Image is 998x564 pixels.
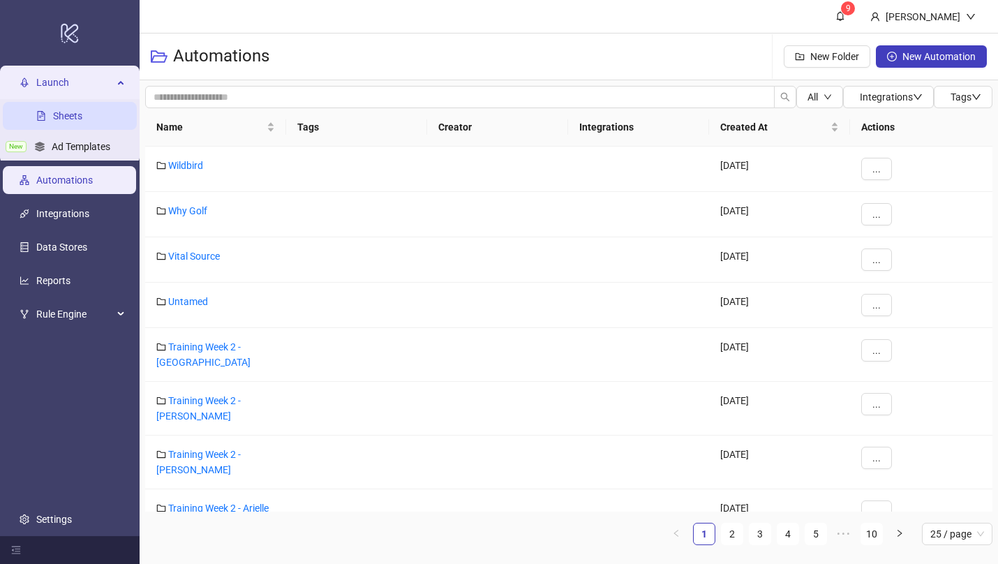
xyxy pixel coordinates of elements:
[52,141,110,152] a: Ad Templates
[895,529,904,537] span: right
[861,203,892,225] button: ...
[156,251,166,261] span: folder
[843,86,934,108] button: Integrationsdown
[20,77,29,87] span: rocket
[11,545,21,555] span: menu-fold
[841,1,855,15] sup: 9
[722,524,743,544] a: 2
[709,108,850,147] th: Created At
[709,147,850,192] div: [DATE]
[872,299,881,311] span: ...
[151,48,167,65] span: folder-open
[156,297,166,306] span: folder
[872,163,881,175] span: ...
[861,523,883,545] li: 10
[913,92,923,102] span: down
[36,242,87,253] a: Data Stores
[709,192,850,237] div: [DATE]
[805,523,827,545] li: 5
[833,523,855,545] li: Next 5 Pages
[951,91,981,103] span: Tags
[966,12,976,22] span: down
[749,523,771,545] li: 3
[888,523,911,545] li: Next Page
[784,45,870,68] button: New Folder
[880,9,966,24] div: [PERSON_NAME]
[861,447,892,469] button: ...
[824,93,832,101] span: down
[156,396,166,406] span: folder
[36,208,89,219] a: Integrations
[709,382,850,436] div: [DATE]
[709,489,850,535] div: [DATE]
[876,45,987,68] button: New Automation
[36,175,93,186] a: Automations
[173,45,269,68] h3: Automations
[850,108,992,147] th: Actions
[156,450,166,459] span: folder
[168,251,220,262] a: Vital Source
[888,523,911,545] button: right
[709,436,850,489] div: [DATE]
[709,328,850,382] div: [DATE]
[777,523,799,545] li: 4
[833,523,855,545] span: •••
[168,503,269,514] a: Training Week 2 - Arielle
[887,52,897,61] span: plus-circle
[860,91,923,103] span: Integrations
[156,342,166,352] span: folder
[861,158,892,180] button: ...
[861,524,882,544] a: 10
[872,254,881,265] span: ...
[672,529,680,537] span: left
[156,503,166,513] span: folder
[930,524,984,544] span: 25 / page
[286,108,427,147] th: Tags
[971,92,981,102] span: down
[796,86,843,108] button: Alldown
[36,514,72,525] a: Settings
[805,524,826,544] a: 5
[750,524,770,544] a: 3
[872,345,881,356] span: ...
[872,506,881,517] span: ...
[777,524,798,544] a: 4
[694,524,715,544] a: 1
[861,294,892,316] button: ...
[156,449,241,475] a: Training Week 2 - [PERSON_NAME]
[861,393,892,415] button: ...
[846,3,851,13] span: 9
[861,339,892,362] button: ...
[156,341,251,368] a: Training Week 2 - [GEOGRAPHIC_DATA]
[568,108,709,147] th: Integrations
[427,108,568,147] th: Creator
[53,110,82,121] a: Sheets
[156,395,241,422] a: Training Week 2 - [PERSON_NAME]
[168,296,208,307] a: Untamed
[835,11,845,21] span: bell
[720,119,828,135] span: Created At
[36,68,113,96] span: Launch
[810,51,859,62] span: New Folder
[934,86,992,108] button: Tagsdown
[156,206,166,216] span: folder
[693,523,715,545] li: 1
[156,119,264,135] span: Name
[145,108,286,147] th: Name
[872,209,881,220] span: ...
[665,523,687,545] li: Previous Page
[36,300,113,328] span: Rule Engine
[721,523,743,545] li: 2
[36,275,70,286] a: Reports
[168,160,203,171] a: Wildbird
[922,523,992,545] div: Page Size
[665,523,687,545] button: left
[902,51,976,62] span: New Automation
[872,399,881,410] span: ...
[861,248,892,271] button: ...
[861,500,892,523] button: ...
[156,161,166,170] span: folder
[870,12,880,22] span: user
[795,52,805,61] span: folder-add
[780,92,790,102] span: search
